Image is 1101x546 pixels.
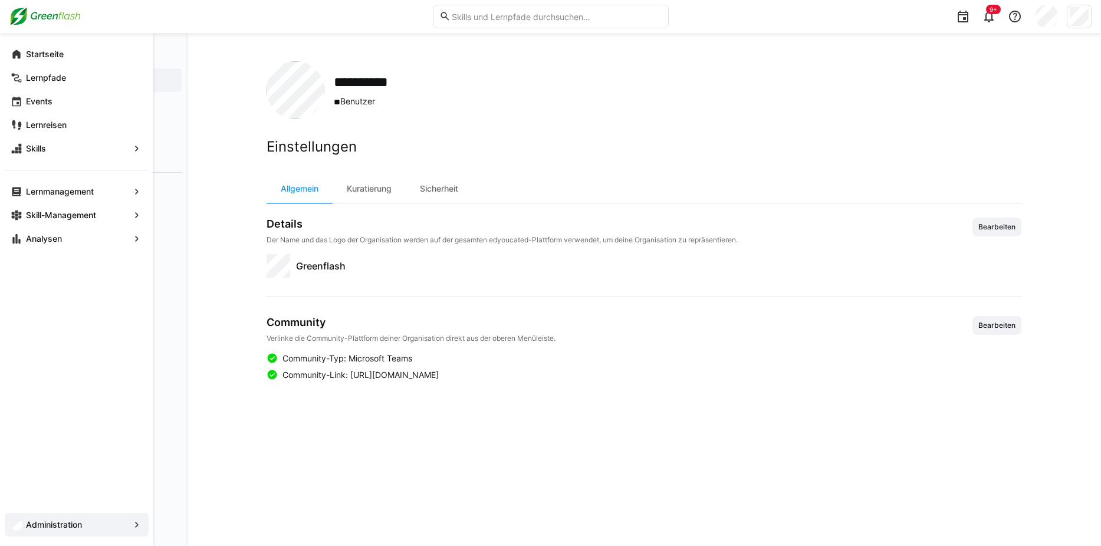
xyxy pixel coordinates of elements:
span: Bearbeiten [977,222,1017,232]
h3: Community [267,316,556,329]
span: Benutzer [334,96,406,108]
p: Der Name und das Logo der Organisation werden auf der gesamten edyoucated-Plattform verwendet, um... [267,235,738,245]
p: Verlinke die Community-Plattform deiner Organisation direkt aus der oberen Menüleiste. [267,334,556,343]
div: Allgemein [267,175,333,203]
input: Skills und Lernpfade durchsuchen… [451,11,662,22]
h3: Details [267,218,738,231]
button: Bearbeiten [972,218,1021,236]
div: Sicherheit [406,175,472,203]
span: Community-Link: [URL][DOMAIN_NAME] [282,369,439,381]
button: Bearbeiten [972,316,1021,335]
span: Greenflash [296,259,346,273]
span: Community-Typ: Microsoft Teams [282,353,412,364]
div: Kuratierung [333,175,406,203]
span: 9+ [990,6,997,13]
span: Bearbeiten [977,321,1017,330]
h2: Einstellungen [267,138,1021,156]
